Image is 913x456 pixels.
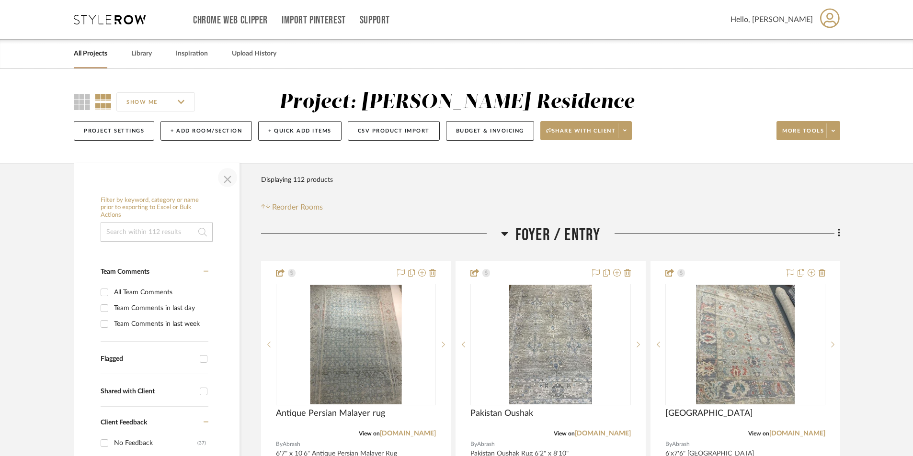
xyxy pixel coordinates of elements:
div: No Feedback [114,435,197,451]
span: Antique Persian Malayer rug [276,408,385,419]
button: CSV Product Import [348,121,440,141]
span: Pakistan Oushak [470,408,533,419]
span: Abrash [672,440,690,449]
div: Shared with Client [101,388,195,396]
span: By [470,440,477,449]
h6: Filter by keyword, category or name prior to exporting to Excel or Bulk Actions [101,197,213,219]
span: [GEOGRAPHIC_DATA] [665,408,753,419]
a: Import Pinterest [282,16,346,24]
div: Team Comments in last week [114,316,206,332]
a: Library [131,47,152,60]
img: Persian Sultanabad [696,285,795,404]
a: Chrome Web Clipper [193,16,268,24]
button: + Add Room/Section [160,121,252,141]
span: By [665,440,672,449]
div: Team Comments in last day [114,300,206,316]
div: All Team Comments [114,285,206,300]
button: Project Settings [74,121,154,141]
span: Abrash [477,440,495,449]
span: Abrash [283,440,300,449]
a: [DOMAIN_NAME] [769,430,825,437]
span: Foyer / Entry [515,225,601,245]
button: + Quick Add Items [258,121,342,141]
div: Displaying 112 products [261,170,333,189]
button: Budget & Invoicing [446,121,534,141]
span: By [276,440,283,449]
div: Flagged [101,355,195,363]
button: More tools [776,121,840,140]
img: Antique Persian Malayer rug [310,285,402,404]
span: Reorder Rooms [272,201,323,213]
div: 0 [276,284,435,405]
button: Share with client [540,121,632,140]
span: Team Comments [101,268,149,275]
span: Share with client [546,127,616,142]
a: All Projects [74,47,107,60]
div: (37) [197,435,206,451]
span: View on [554,431,575,436]
span: View on [359,431,380,436]
span: View on [748,431,769,436]
a: Upload History [232,47,276,60]
button: Reorder Rooms [261,201,323,213]
span: More tools [782,127,824,142]
span: Hello, [PERSON_NAME] [730,14,813,25]
a: [DOMAIN_NAME] [380,430,436,437]
input: Search within 112 results [101,222,213,242]
div: Project: [PERSON_NAME] Residence [279,92,634,112]
button: Close [218,168,237,187]
a: Support [360,16,390,24]
a: Inspiration [176,47,208,60]
a: [DOMAIN_NAME] [575,430,631,437]
span: Client Feedback [101,419,147,426]
img: Pakistan Oushak [509,285,592,404]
